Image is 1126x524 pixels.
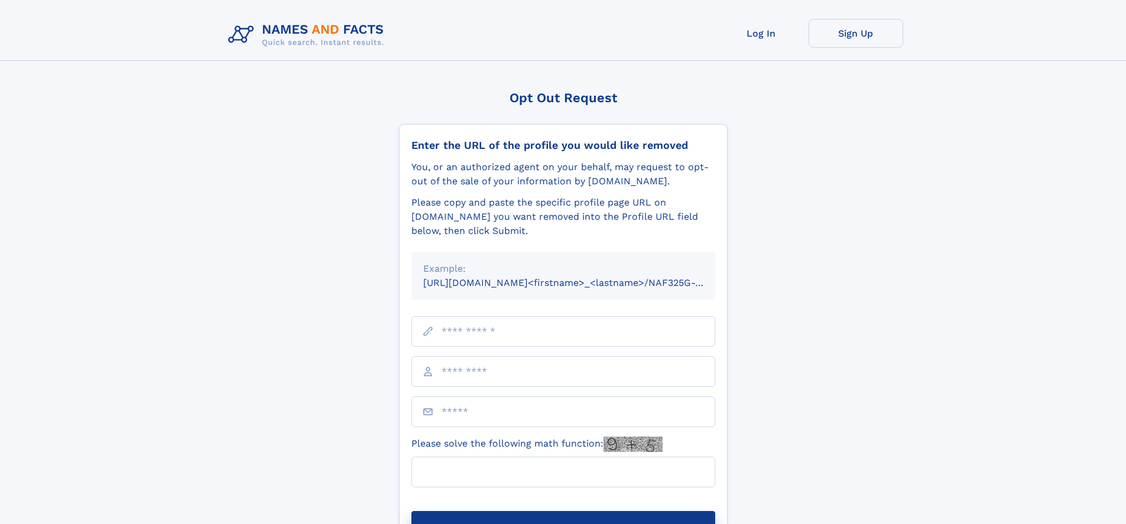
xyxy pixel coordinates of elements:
[411,160,715,188] div: You, or an authorized agent on your behalf, may request to opt-out of the sale of your informatio...
[714,19,809,48] a: Log In
[423,262,703,276] div: Example:
[423,277,738,288] small: [URL][DOMAIN_NAME]<firstname>_<lastname>/NAF325G-xxxxxxxx
[809,19,903,48] a: Sign Up
[411,437,663,452] label: Please solve the following math function:
[411,196,715,238] div: Please copy and paste the specific profile page URL on [DOMAIN_NAME] you want removed into the Pr...
[399,90,728,105] div: Opt Out Request
[223,19,394,51] img: Logo Names and Facts
[411,139,715,152] div: Enter the URL of the profile you would like removed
